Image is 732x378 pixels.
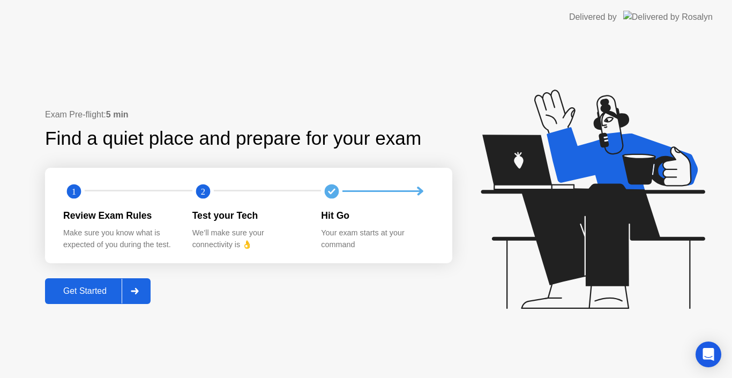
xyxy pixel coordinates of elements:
[48,286,122,296] div: Get Started
[192,227,304,250] div: We’ll make sure your connectivity is 👌
[72,186,76,196] text: 1
[45,124,423,153] div: Find a quiet place and prepare for your exam
[63,209,175,223] div: Review Exam Rules
[696,342,721,367] div: Open Intercom Messenger
[45,278,151,304] button: Get Started
[63,227,175,250] div: Make sure you know what is expected of you during the test.
[569,11,617,24] div: Delivered by
[45,108,452,121] div: Exam Pre-flight:
[623,11,713,23] img: Delivered by Rosalyn
[192,209,304,223] div: Test your Tech
[106,110,129,119] b: 5 min
[201,186,205,196] text: 2
[321,227,433,250] div: Your exam starts at your command
[321,209,433,223] div: Hit Go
